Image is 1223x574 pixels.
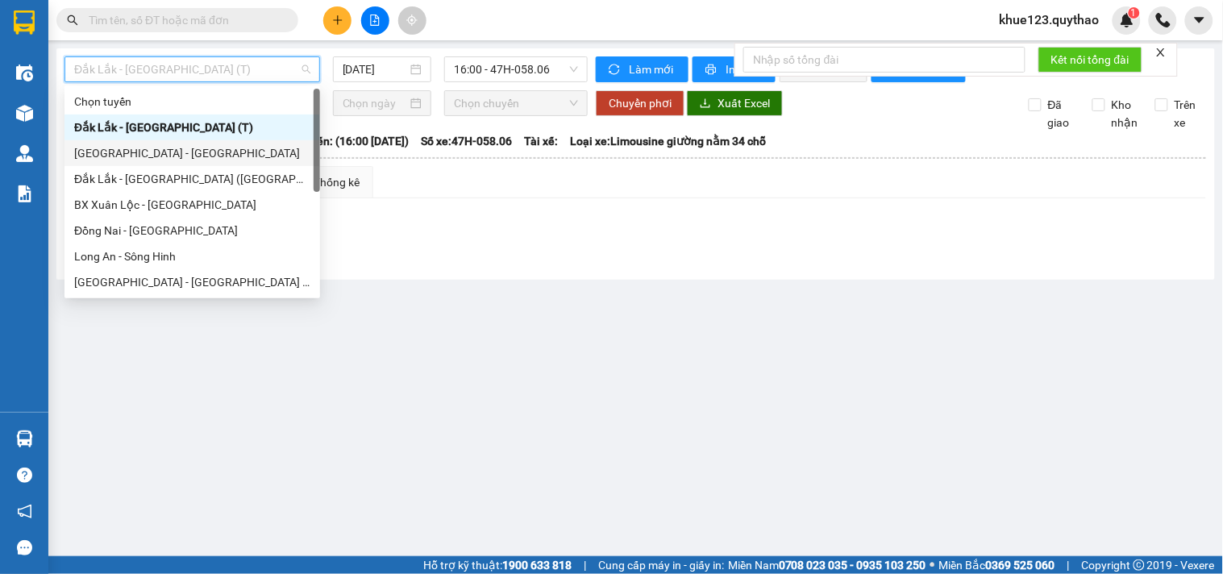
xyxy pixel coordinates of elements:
[1129,7,1140,19] sup: 1
[1185,6,1213,35] button: caret-down
[89,11,279,29] input: Tìm tên, số ĐT hoặc mã đơn
[1168,96,1207,131] span: Trên xe
[1105,96,1145,131] span: Kho nhận
[64,89,320,114] div: Chọn tuyến
[74,273,310,291] div: [GEOGRAPHIC_DATA] - [GEOGRAPHIC_DATA] ([GEOGRAPHIC_DATA] - [GEOGRAPHIC_DATA] cũ)
[986,559,1055,572] strong: 0369 525 060
[17,468,32,483] span: question-circle
[1038,47,1142,73] button: Kết nối tổng đài
[502,559,572,572] strong: 1900 633 818
[1156,13,1171,27] img: phone-icon
[64,269,320,295] div: Sài Gòn - Đắk Lắk (BXMT - BX Miền Đông cũ)
[74,119,310,136] div: Đắk Lắk - [GEOGRAPHIC_DATA] (T)
[454,57,578,81] span: 16:00 - 47H-058.06
[779,559,926,572] strong: 0708 023 035 - 0935 103 250
[524,132,558,150] span: Tài xế:
[64,114,320,140] div: Đắk Lắk - Sài Gòn (T)
[74,222,310,239] div: Đồng Nai - [GEOGRAPHIC_DATA]
[369,15,381,26] span: file-add
[64,218,320,243] div: Đồng Nai - Đắk Lắk
[987,10,1113,30] span: khue123.quythao
[398,6,426,35] button: aim
[74,247,310,265] div: Long An - Sông Hinh
[17,504,32,519] span: notification
[361,6,389,35] button: file-add
[64,140,320,166] div: Tây Ninh - Đắk Lắk
[584,556,586,574] span: |
[16,430,33,447] img: warehouse-icon
[323,6,352,35] button: plus
[64,243,320,269] div: Long An - Sông Hinh
[1192,13,1207,27] span: caret-down
[74,93,310,110] div: Chọn tuyến
[726,60,763,78] span: In phơi
[291,132,409,150] span: Chuyến: (16:00 [DATE])
[687,90,783,116] button: downloadXuất Excel
[16,185,33,202] img: solution-icon
[728,556,926,574] span: Miền Nam
[939,556,1055,574] span: Miền Bắc
[314,173,360,191] div: Thống kê
[1042,96,1080,131] span: Đã giao
[74,144,310,162] div: [GEOGRAPHIC_DATA] - [GEOGRAPHIC_DATA]
[421,132,512,150] span: Số xe: 47H-058.06
[1131,7,1137,19] span: 1
[14,10,35,35] img: logo-vxr
[609,64,622,77] span: sync
[17,540,32,555] span: message
[406,15,418,26] span: aim
[1067,556,1070,574] span: |
[1155,47,1167,58] span: close
[705,64,719,77] span: printer
[596,56,688,82] button: syncLàm mới
[74,196,310,214] div: BX Xuân Lộc - [GEOGRAPHIC_DATA]
[67,15,78,26] span: search
[693,56,776,82] button: printerIn phơi
[74,170,310,188] div: Đắk Lắk - [GEOGRAPHIC_DATA] ([GEOGRAPHIC_DATA])
[74,57,310,81] span: Đắk Lắk - Sài Gòn (T)
[596,90,684,116] button: Chuyển phơi
[64,166,320,192] div: Đắk Lắk - Sài Gòn (BXMT)
[16,105,33,122] img: warehouse-icon
[1051,51,1129,69] span: Kết nối tổng đài
[598,556,724,574] span: Cung cấp máy in - giấy in:
[570,132,766,150] span: Loại xe: Limousine giường nằm 34 chỗ
[423,556,572,574] span: Hỗ trợ kỹ thuật:
[16,145,33,162] img: warehouse-icon
[16,64,33,81] img: warehouse-icon
[454,91,578,115] span: Chọn chuyến
[1134,559,1145,571] span: copyright
[930,562,935,568] span: ⚪️
[343,60,408,78] input: 12/10/2025
[332,15,343,26] span: plus
[629,60,676,78] span: Làm mới
[743,47,1025,73] input: Nhập số tổng đài
[1120,13,1134,27] img: icon-new-feature
[64,192,320,218] div: BX Xuân Lộc - BX Sơn Hoà
[343,94,408,112] input: Chọn ngày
